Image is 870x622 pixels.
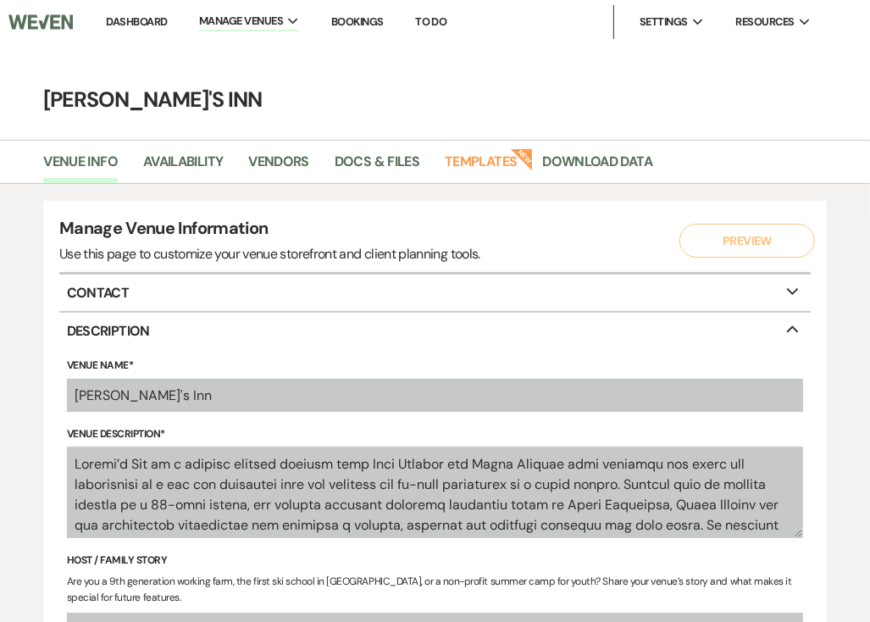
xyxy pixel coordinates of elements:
[335,151,419,183] a: Docs & Files
[511,147,535,170] strong: New
[67,357,804,375] label: Venue Name*
[331,14,384,29] a: Bookings
[248,151,309,183] a: Vendors
[8,4,73,40] img: Weven Logo
[640,14,688,31] span: Settings
[67,552,804,570] label: Host / Family Story
[59,216,480,244] h4: Manage Venue Information
[59,244,480,264] div: Use this page to customize your venue storefront and client planning tools.
[675,224,811,258] a: Preview
[143,151,223,183] a: Availability
[67,425,804,444] label: Venue Description*
[445,151,517,183] a: Templates
[679,224,815,258] button: Preview
[67,574,804,606] p: Are you a 9th generation working farm, the first ski school in [GEOGRAPHIC_DATA], or a non-profit...
[43,151,118,183] a: Venue Info
[67,379,804,412] input: Venue Name
[199,13,283,30] span: Manage Venues
[59,313,811,349] p: Description
[67,447,804,538] textarea: Loremi’d Sit am c adipisc elitsed doeiusm temp Inci Utlabor etd Magna Aliquae admi veniamqu nos e...
[59,275,811,311] p: Contact
[542,151,652,183] a: Download Data
[735,14,794,31] span: Resources
[106,14,167,29] a: Dashboard
[415,14,446,29] a: To Do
